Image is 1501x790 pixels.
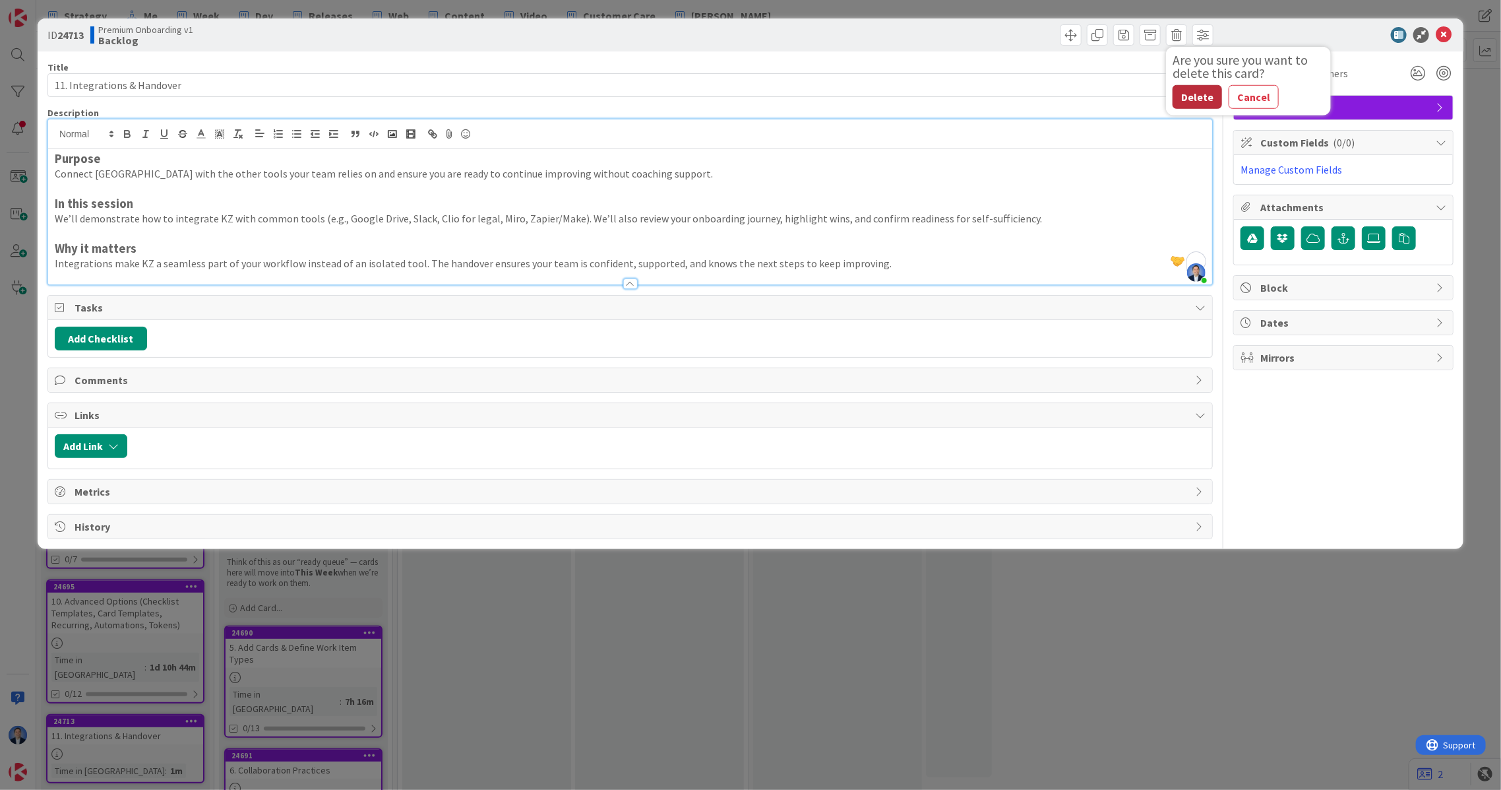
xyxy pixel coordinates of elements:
span: Support [28,2,60,18]
b: 24713 [57,28,84,42]
span: Description [47,107,99,119]
label: Title [47,61,69,73]
p: We’ll demonstrate how to integrate KZ with common tools (e.g., Google Drive, Slack, Clio for lega... [55,211,1206,226]
div: To enrich screen reader interactions, please activate Accessibility in Grammarly extension settings [48,149,1212,284]
span: Links [75,407,1188,423]
button: Add Link [55,434,127,458]
span: Tasks [75,300,1188,315]
span: History [75,519,1188,535]
a: Manage Custom Fields [1241,163,1342,176]
img: 0C7sLYpboC8qJ4Pigcws55mStztBx44M.png [1187,263,1206,282]
span: Personal [1260,100,1429,115]
b: Backlog [98,35,193,46]
span: Metrics [75,484,1188,500]
span: Custom Fields [1260,135,1429,150]
span: ( 0/0 ) [1333,136,1355,149]
span: Premium Onboarding v1 [98,24,193,35]
input: type card name here... [47,73,1213,97]
span: Comments [75,372,1188,388]
span: Dates [1260,315,1429,331]
p: Connect [GEOGRAPHIC_DATA] with the other tools your team relies on and ensure you are ready to co... [55,166,1206,181]
span: Mirrors [1260,350,1429,366]
button: Add Checklist [55,327,147,350]
button: Cancel [1229,85,1279,109]
span: Attachments [1260,199,1429,215]
strong: Purpose [55,151,101,166]
strong: In this session [55,196,133,211]
span: ID [47,27,84,43]
div: Are you sure you want to delete this card? [1173,53,1324,80]
strong: Why it matters [55,241,137,256]
span: Block [1260,280,1429,296]
p: Integrations make KZ a seamless part of your workflow instead of an isolated tool. The handover e... [55,256,1206,271]
button: Delete [1173,85,1222,109]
